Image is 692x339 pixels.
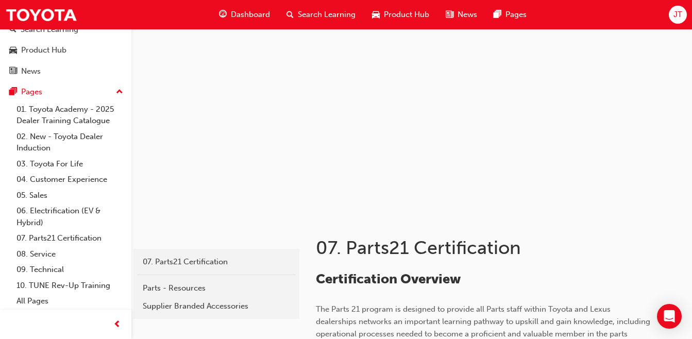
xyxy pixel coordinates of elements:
[286,8,294,21] span: search-icon
[9,88,17,97] span: pages-icon
[446,8,453,21] span: news-icon
[143,282,290,294] div: Parts - Resources
[116,86,123,99] span: up-icon
[372,8,380,21] span: car-icon
[9,25,16,35] span: search-icon
[485,4,535,25] a: pages-iconPages
[278,4,364,25] a: search-iconSearch Learning
[505,9,527,21] span: Pages
[12,293,127,309] a: All Pages
[211,4,278,25] a: guage-iconDashboard
[316,271,461,287] span: Certification Overview
[4,62,127,81] a: News
[669,6,687,24] button: JT
[4,41,127,60] a: Product Hub
[12,172,127,188] a: 04. Customer Experience
[12,230,127,246] a: 07. Parts21 Certification
[12,101,127,129] a: 01. Toyota Academy - 2025 Dealer Training Catalogue
[12,203,127,230] a: 06. Electrification (EV & Hybrid)
[458,9,477,21] span: News
[298,9,356,21] span: Search Learning
[12,278,127,294] a: 10. TUNE Rev-Up Training
[138,279,295,297] a: Parts - Resources
[494,8,501,21] span: pages-icon
[4,82,127,101] button: Pages
[21,65,41,77] div: News
[21,86,42,98] div: Pages
[316,236,614,259] h1: 07. Parts21 Certification
[231,9,270,21] span: Dashboard
[21,24,78,36] div: Search Learning
[12,262,127,278] a: 09. Technical
[5,3,77,26] img: Trak
[9,67,17,76] span: news-icon
[657,304,682,329] div: Open Intercom Messenger
[12,156,127,172] a: 03. Toyota For Life
[12,246,127,262] a: 08. Service
[384,9,429,21] span: Product Hub
[12,188,127,204] a: 05. Sales
[138,297,295,315] a: Supplier Branded Accessories
[113,318,121,331] span: prev-icon
[437,4,485,25] a: news-iconNews
[138,253,295,271] a: 07. Parts21 Certification
[9,46,17,55] span: car-icon
[4,20,127,39] a: Search Learning
[143,300,290,312] div: Supplier Branded Accessories
[21,44,66,56] div: Product Hub
[12,129,127,156] a: 02. New - Toyota Dealer Induction
[143,256,290,268] div: 07. Parts21 Certification
[673,9,682,21] span: JT
[364,4,437,25] a: car-iconProduct Hub
[219,8,227,21] span: guage-icon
